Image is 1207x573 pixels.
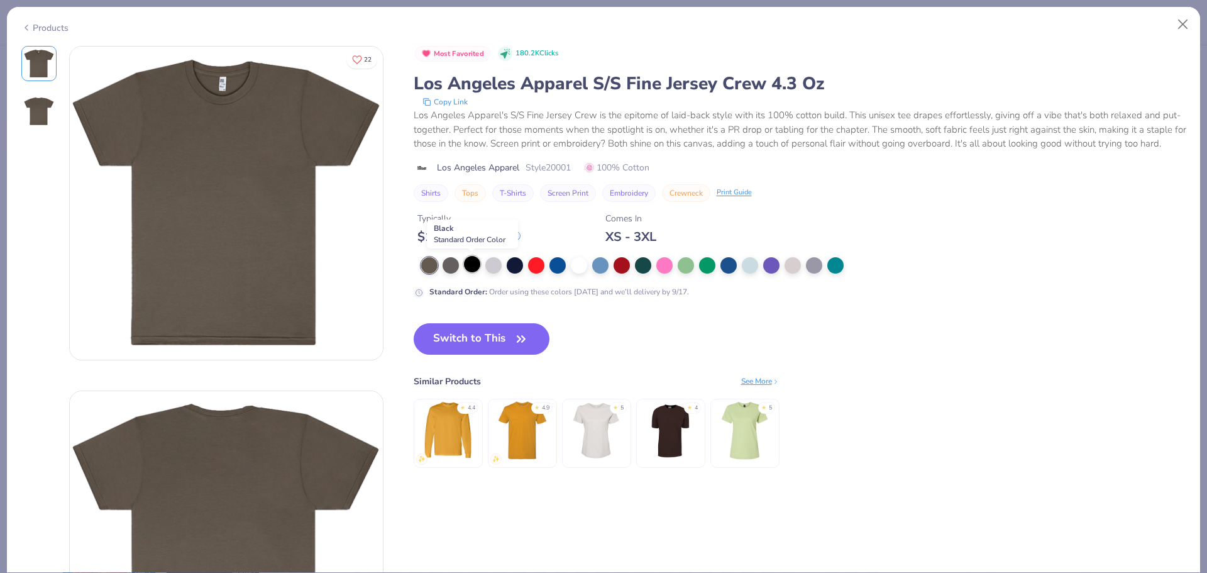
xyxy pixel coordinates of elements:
[769,404,772,413] div: 5
[417,229,521,245] div: $ 13.00 - $ 22.00
[414,323,550,355] button: Switch to This
[492,184,534,202] button: T-Shirts
[24,96,54,126] img: Back
[1171,13,1195,36] button: Close
[414,163,431,173] img: brand logo
[662,184,710,202] button: Crewneck
[429,286,689,298] div: Order using these colors [DATE] and we’ll delivery by 9/17.
[427,220,518,248] div: Black
[620,404,624,413] div: 5
[492,455,500,463] img: newest.gif
[717,187,752,198] div: Print Guide
[715,401,774,460] img: Gildan Ladies' Softstyle® Fitted T-Shirt
[542,404,549,413] div: 4.9
[421,48,431,58] img: Most Favorited sort
[418,455,426,463] img: newest.gif
[414,108,1186,151] div: Los Angeles Apparel's S/S Fine Jersey Crew is the epitome of laid-back style with its 100% cotton...
[602,184,656,202] button: Embroidery
[24,48,54,79] img: Front
[534,404,539,409] div: ★
[414,72,1186,96] div: Los Angeles Apparel S/S Fine Jersey Crew 4.3 Oz
[605,229,656,245] div: XS - 3XL
[515,48,558,59] span: 180.2K Clicks
[566,401,626,460] img: Bella + Canvas New Women's Relaxed Heather CVC Short Sleeve Tee
[21,21,69,35] div: Products
[605,212,656,225] div: Comes In
[741,376,780,387] div: See More
[414,184,448,202] button: Shirts
[468,404,475,413] div: 4.4
[434,50,484,57] span: Most Favorited
[526,161,571,174] span: Style 20001
[641,401,700,460] img: Shaka Wear Adult Max Heavyweight T-Shirt
[460,404,465,409] div: ★
[419,96,471,108] button: copy to clipboard
[585,161,649,174] span: 100% Cotton
[346,50,377,69] button: Like
[613,404,618,409] div: ★
[418,401,478,460] img: Gildan Adult Heavy Cotton 5.3 Oz. Long-Sleeve T-Shirt
[70,47,383,360] img: Front
[761,404,766,409] div: ★
[429,287,487,297] strong: Standard Order :
[492,401,552,460] img: Next Level Unisex Cotton T-Shirt
[695,404,698,413] div: 4
[417,212,521,225] div: Typically
[414,375,481,388] div: Similar Products
[540,184,596,202] button: Screen Print
[415,46,491,62] button: Badge Button
[455,184,486,202] button: Tops
[687,404,692,409] div: ★
[434,235,505,245] span: Standard Order Color
[364,57,372,63] span: 22
[437,161,519,174] span: Los Angeles Apparel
